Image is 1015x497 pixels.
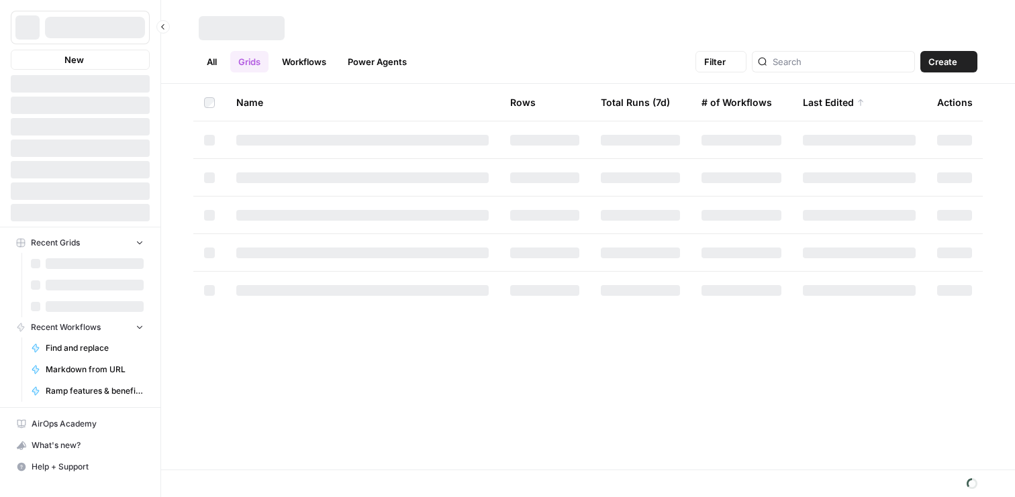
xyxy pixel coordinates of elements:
div: What's new? [11,435,149,455]
a: Markdown from URL [25,359,150,380]
button: Help + Support [11,456,150,478]
span: Markdown from URL [46,364,144,376]
span: New [64,53,84,66]
span: Find and replace [46,342,144,354]
a: Ramp features & benefits generator – Content tuning version [25,380,150,402]
button: New [11,50,150,70]
button: What's new? [11,435,150,456]
button: Create [920,51,977,72]
span: Recent Grids [31,237,80,249]
span: Ramp features & benefits generator – Content tuning version [46,385,144,397]
a: All [199,51,225,72]
div: # of Workflows [702,84,772,121]
div: Rows [510,84,536,121]
div: Name [236,84,489,121]
button: Recent Grids [11,233,150,253]
span: Recent Workflows [31,321,101,333]
a: Grids [230,51,269,72]
span: Filter [704,55,726,68]
a: AirOps Academy [11,413,150,435]
a: Workflows [274,51,334,72]
div: Actions [937,84,973,121]
button: Recent Workflows [11,317,150,337]
div: Last Edited [803,84,865,121]
div: Total Runs (7d) [601,84,670,121]
span: AirOps Academy [32,418,144,430]
input: Search [773,55,909,68]
a: Power Agents [340,51,415,72]
a: Find and replace [25,337,150,359]
button: Filter [695,51,746,72]
span: Create [928,55,957,68]
span: Help + Support [32,461,144,473]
